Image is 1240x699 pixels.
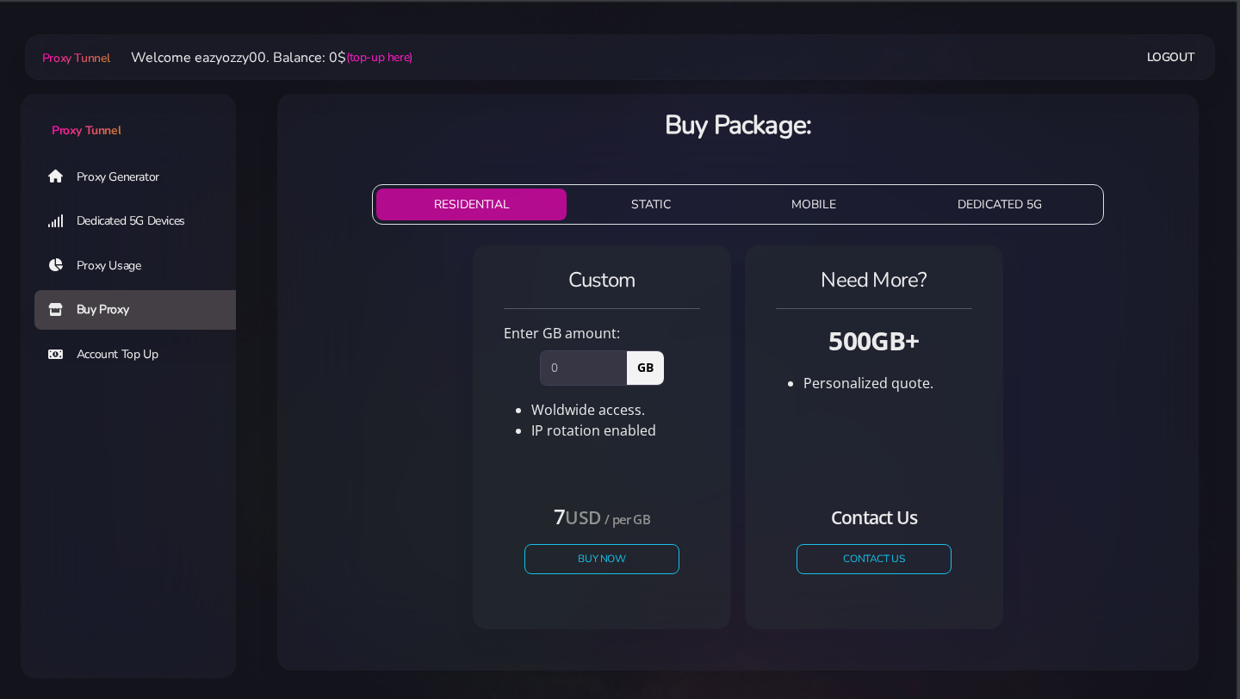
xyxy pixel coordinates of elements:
div: Enter GB amount: [493,323,710,343]
a: (top-up here) [346,48,412,66]
h4: 7 [524,502,679,530]
input: 0 [540,350,627,385]
a: Proxy Tunnel [21,94,236,139]
a: Account Top Up [34,335,250,374]
a: Proxy Tunnel [39,44,110,71]
li: Personalized quote. [803,373,972,393]
h3: Buy Package: [291,108,1185,143]
span: Proxy Tunnel [42,50,110,66]
li: Welcome eazyozzy00. Balance: 0$ [110,47,412,68]
button: MOBILE [735,189,894,220]
button: STATIC [573,189,728,220]
small: USD [565,505,600,529]
a: Buy Proxy [34,290,250,330]
a: Proxy Generator [34,157,250,196]
h4: Need More? [776,266,972,294]
iframe: Webchat Widget [1156,615,1218,677]
small: / per GB [604,510,650,528]
a: Logout [1147,41,1195,73]
button: Buy Now [524,544,679,574]
h3: 500GB+ [776,323,972,358]
a: Dedicated 5G Devices [34,201,250,241]
span: Proxy Tunnel [52,122,121,139]
button: DEDICATED 5G [901,189,1100,220]
a: Proxy Usage [34,246,250,286]
span: GB [626,350,664,385]
li: Woldwide access. [531,399,700,420]
button: RESIDENTIAL [376,189,567,220]
small: Contact Us [831,505,917,529]
li: IP rotation enabled [531,420,700,441]
a: CONTACT US [797,544,952,574]
h4: Custom [504,266,700,294]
